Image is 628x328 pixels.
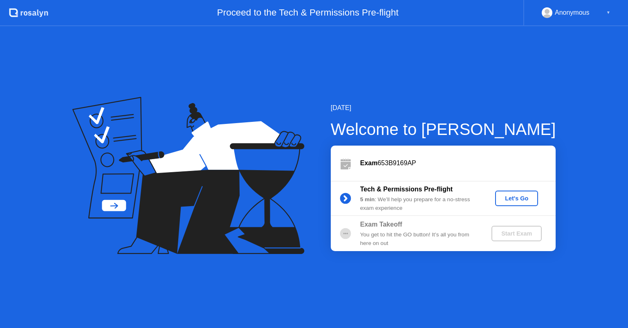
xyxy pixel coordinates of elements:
[360,186,453,193] b: Tech & Permissions Pre-flight
[495,191,538,206] button: Let's Go
[331,117,556,142] div: Welcome to [PERSON_NAME]
[498,195,535,202] div: Let's Go
[360,158,556,168] div: 653B9169AP
[555,7,590,18] div: Anonymous
[360,196,375,202] b: 5 min
[491,226,542,241] button: Start Exam
[360,231,478,247] div: You get to hit the GO button! It’s all you from here on out
[606,7,610,18] div: ▼
[360,195,478,212] div: : We’ll help you prepare for a no-stress exam experience
[331,103,556,113] div: [DATE]
[495,230,538,237] div: Start Exam
[360,160,378,166] b: Exam
[360,221,402,228] b: Exam Takeoff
